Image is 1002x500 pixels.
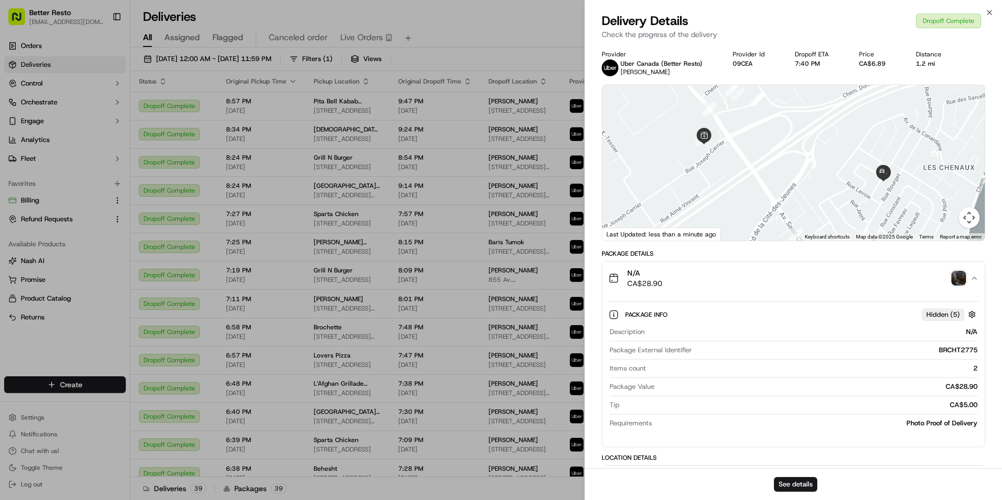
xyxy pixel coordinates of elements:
span: Delivery Details [602,13,688,29]
span: Package Info [625,311,670,319]
span: [PERSON_NAME] [621,68,670,76]
div: 3 [731,87,745,101]
a: Powered byPylon [74,258,126,267]
div: CA$5.00 [624,400,977,410]
span: [DATE] [40,190,62,198]
div: N/ACA$28.90photo_proof_of_delivery image [602,295,985,447]
span: Knowledge Base [21,233,80,244]
div: Location Details [602,454,985,462]
div: Start new chat [47,100,171,110]
span: Regen Pajulas [32,162,76,170]
div: Price [859,50,899,58]
span: Pylon [104,259,126,267]
span: CA$28.90 [627,278,662,289]
span: Description [610,327,645,337]
span: API Documentation [99,233,168,244]
div: 1.2 mi [916,59,955,68]
img: Google [605,227,639,241]
span: Hidden ( 5 ) [926,310,960,319]
div: Past conversations [10,136,70,144]
a: 💻API Documentation [84,229,172,248]
div: Provider Id [733,50,778,58]
p: Uber Canada (Better Resto) [621,59,702,68]
div: 📗 [10,234,19,243]
button: Start new chat [177,103,190,115]
div: 10 [790,228,803,242]
div: 💻 [88,234,97,243]
p: Check the progress of the delivery [602,29,985,40]
a: Report a map error [940,234,982,240]
span: Package Value [610,382,654,391]
span: [DATE] [84,162,105,170]
span: Requirements [610,419,652,428]
button: Map camera controls [959,207,980,228]
span: Items count [610,364,646,373]
button: See all [162,134,190,146]
img: uber-new-logo.jpeg [602,59,618,76]
div: We're available if you need us! [47,110,144,118]
div: Dropoff ETA [795,50,842,58]
div: Provider [602,50,716,58]
span: Tip [610,400,619,410]
img: 1736555255976-a54dd68f-1ca7-489b-9aae-adbdc363a1c4 [21,162,29,171]
div: 5 [750,93,764,106]
a: Terms (opens in new tab) [919,234,934,240]
img: 1736555255976-a54dd68f-1ca7-489b-9aae-adbdc363a1c4 [10,100,29,118]
div: Distance [916,50,955,58]
span: • [34,190,38,198]
div: N/A [649,327,977,337]
button: N/ACA$28.90photo_proof_of_delivery image [602,261,985,295]
button: Hidden (5) [922,308,979,321]
img: Nash [10,10,31,31]
span: N/A [627,268,662,278]
a: 📗Knowledge Base [6,229,84,248]
span: • [78,162,82,170]
button: See details [774,477,817,492]
div: CA$6.89 [859,59,899,68]
img: Regen Pajulas [10,152,27,169]
div: CA$28.90 [659,382,977,391]
div: BRCHT2775 [696,346,977,355]
img: photo_proof_of_delivery image [951,271,966,285]
span: Package External Identifier [610,346,692,355]
div: 11 [855,229,869,243]
div: 7 [725,83,738,97]
div: 4 [751,92,765,105]
div: Package Details [602,249,985,258]
div: 8 [702,103,716,116]
input: Got a question? Start typing here... [27,67,188,78]
div: 9 [695,133,709,146]
button: 09CEA [733,59,753,68]
div: 2 [650,364,977,373]
div: Last Updated: less than a minute ago [602,228,721,241]
p: Welcome 👋 [10,42,190,58]
a: Open this area in Google Maps (opens a new window) [605,227,639,241]
div: 7:40 PM [795,59,842,68]
div: Photo Proof of Delivery [656,419,977,428]
button: Keyboard shortcuts [805,233,850,241]
img: 1738778727109-b901c2ba-d612-49f7-a14d-d897ce62d23f [22,100,41,118]
span: Map data ©2025 Google [856,234,913,240]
